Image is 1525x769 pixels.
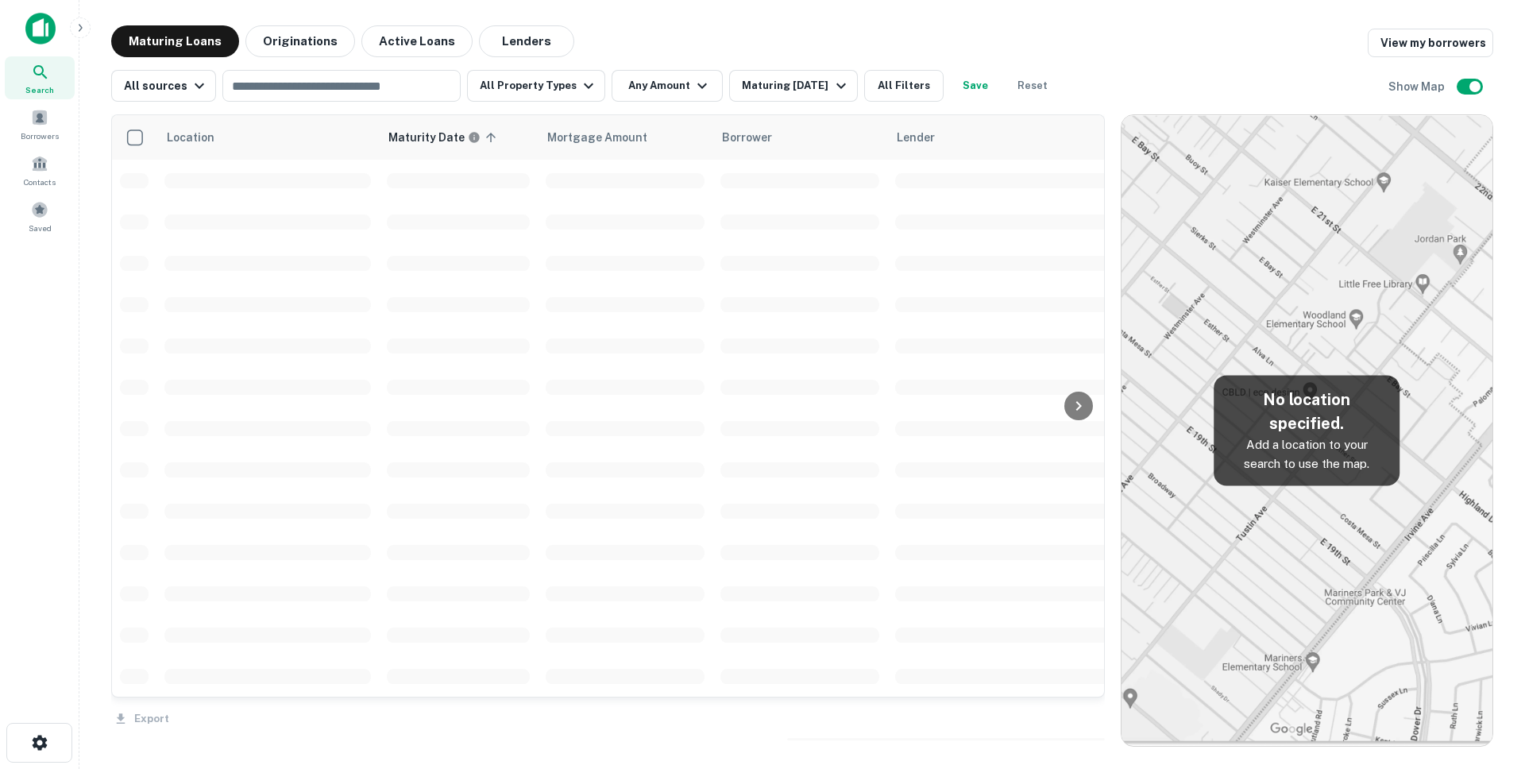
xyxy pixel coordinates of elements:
[245,25,355,57] button: Originations
[29,222,52,234] span: Saved
[25,83,54,96] span: Search
[25,13,56,44] img: capitalize-icon.png
[21,129,59,142] span: Borrowers
[124,76,209,95] div: All sources
[5,102,75,145] a: Borrowers
[612,70,723,102] button: Any Amount
[5,56,75,99] a: Search
[864,70,944,102] button: All Filters
[742,76,850,95] div: Maturing [DATE]
[166,128,235,147] span: Location
[1368,29,1493,57] a: View my borrowers
[729,70,857,102] button: Maturing [DATE]
[887,115,1141,160] th: Lender
[547,128,668,147] span: Mortgage Amount
[24,176,56,188] span: Contacts
[5,149,75,191] a: Contacts
[361,25,473,57] button: Active Loans
[1446,642,1525,718] iframe: Chat Widget
[479,25,574,57] button: Lenders
[712,115,887,160] th: Borrower
[379,115,538,160] th: Maturity dates displayed may be estimated. Please contact the lender for the most accurate maturi...
[111,25,239,57] button: Maturing Loans
[1227,435,1388,473] p: Add a location to your search to use the map.
[722,128,772,147] span: Borrower
[950,70,1001,102] button: Save your search to get updates of matches that match your search criteria.
[156,115,379,160] th: Location
[1007,70,1058,102] button: Reset
[111,70,216,102] button: All sources
[388,129,501,146] span: Maturity dates displayed may be estimated. Please contact the lender for the most accurate maturi...
[388,129,465,146] h6: Maturity Date
[1122,115,1492,746] img: map-placeholder.webp
[388,129,481,146] div: Maturity dates displayed may be estimated. Please contact the lender for the most accurate maturi...
[467,70,605,102] button: All Property Types
[1388,78,1447,95] h6: Show Map
[538,115,712,160] th: Mortgage Amount
[897,128,935,147] span: Lender
[1227,388,1388,435] h5: No location specified.
[5,195,75,238] a: Saved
